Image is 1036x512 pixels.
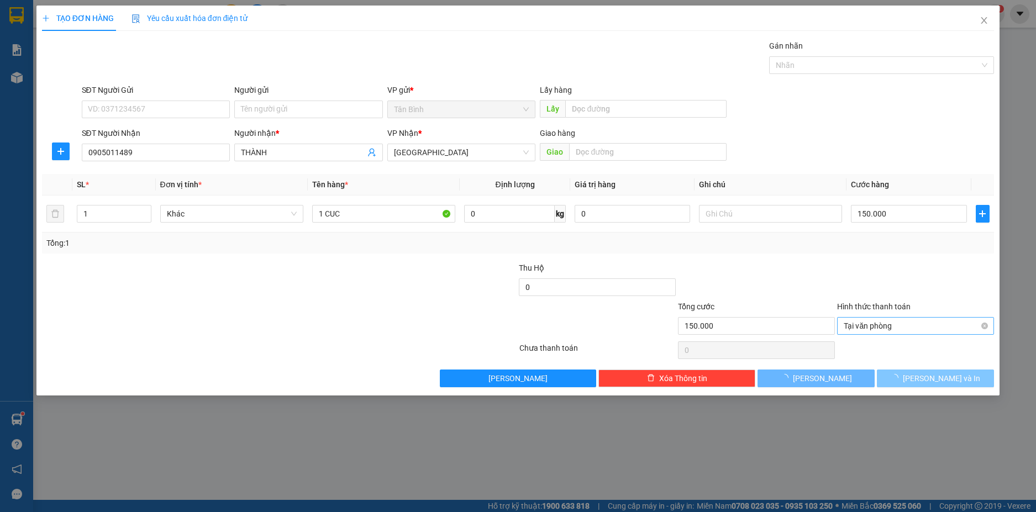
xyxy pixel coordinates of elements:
span: loading [891,374,903,382]
input: 0 [575,205,690,223]
span: VP Nhận [387,129,418,138]
span: plus [52,147,69,156]
span: Tân Bình [394,101,529,118]
span: kg [555,205,566,223]
input: VD: Bàn, Ghế [312,205,455,223]
span: Yêu cầu xuất hóa đơn điện tử [132,14,248,23]
span: Giao [540,143,569,161]
li: VP [GEOGRAPHIC_DATA] [6,47,76,83]
input: Ghi Chú [699,205,842,223]
span: plus [976,209,990,218]
span: Tổng cước [678,302,714,311]
span: Đà Nẵng [394,144,529,161]
div: Tổng: 1 [46,237,400,249]
span: plus [42,14,50,22]
span: Tại văn phòng [844,318,987,334]
span: Xóa Thông tin [659,372,707,384]
span: user-add [367,148,376,157]
span: [PERSON_NAME] [488,372,548,384]
span: Thu Hộ [519,263,544,272]
span: Định lượng [495,180,534,189]
button: delete [46,205,64,223]
div: Chưa thanh toán [518,342,677,361]
button: deleteXóa Thông tin [598,370,755,387]
span: Lấy hàng [540,86,572,94]
button: [PERSON_NAME] và In [877,370,994,387]
div: SĐT Người Nhận [82,127,230,139]
span: close-circle [981,323,988,329]
li: [PERSON_NAME] [6,6,160,27]
span: Đơn vị tính [160,180,202,189]
button: plus [52,142,70,160]
button: [PERSON_NAME] [758,370,875,387]
span: Lấy [540,100,565,118]
label: Hình thức thanh toán [837,302,911,311]
span: Giá trị hàng [575,180,616,189]
span: TẠO ĐƠN HÀNG [42,14,114,23]
button: [PERSON_NAME] [440,370,597,387]
li: VP [GEOGRAPHIC_DATA] [76,47,147,83]
button: Close [969,6,1000,36]
label: Gán nhãn [769,41,803,50]
div: Người gửi [234,84,383,96]
span: close [980,16,988,25]
span: SL [77,180,86,189]
div: VP gửi [387,84,536,96]
span: [PERSON_NAME] và In [903,372,980,384]
span: loading [781,374,793,382]
span: delete [647,374,655,383]
th: Ghi chú [695,174,846,196]
button: plus [976,205,990,223]
input: Dọc đường [569,143,727,161]
span: [PERSON_NAME] [793,372,852,384]
input: Dọc đường [565,100,727,118]
span: Giao hàng [540,129,575,138]
div: Người nhận [234,127,383,139]
div: SĐT Người Gửi [82,84,230,96]
span: Tên hàng [312,180,348,189]
span: Khác [167,205,297,222]
img: icon [132,14,140,23]
span: Cước hàng [851,180,889,189]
